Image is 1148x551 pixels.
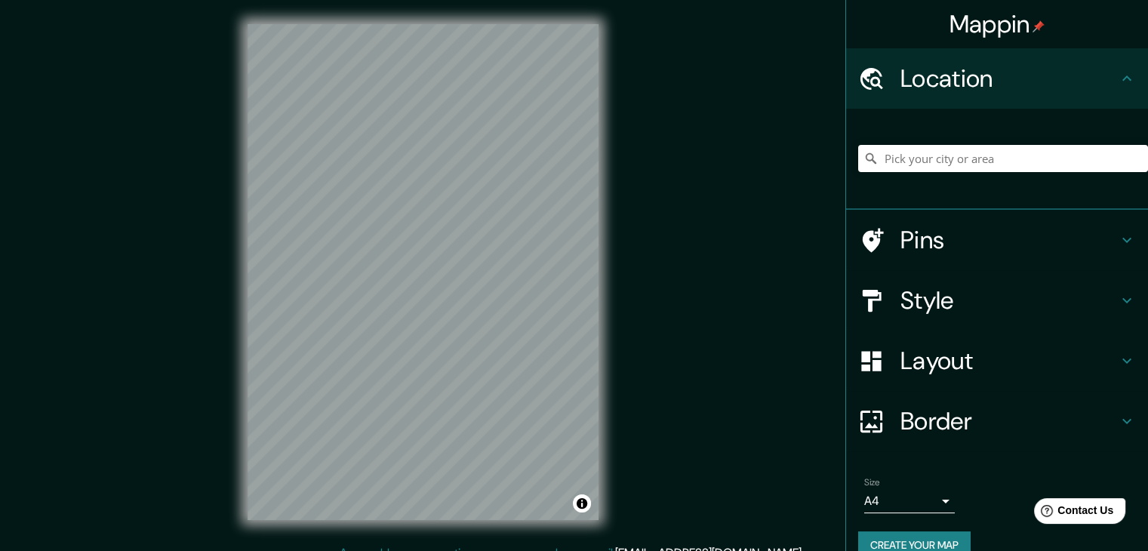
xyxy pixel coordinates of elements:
label: Size [864,476,880,489]
div: Layout [846,331,1148,391]
div: Location [846,48,1148,109]
h4: Style [900,285,1118,316]
div: A4 [864,489,955,513]
div: Style [846,270,1148,331]
h4: Layout [900,346,1118,376]
div: Border [846,391,1148,451]
h4: Location [900,63,1118,94]
h4: Pins [900,225,1118,255]
h4: Mappin [949,9,1045,39]
h4: Border [900,406,1118,436]
button: Toggle attribution [573,494,591,513]
img: pin-icon.png [1033,20,1045,32]
input: Pick your city or area [858,145,1148,172]
canvas: Map [248,24,599,520]
iframe: Help widget launcher [1014,492,1131,534]
div: Pins [846,210,1148,270]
